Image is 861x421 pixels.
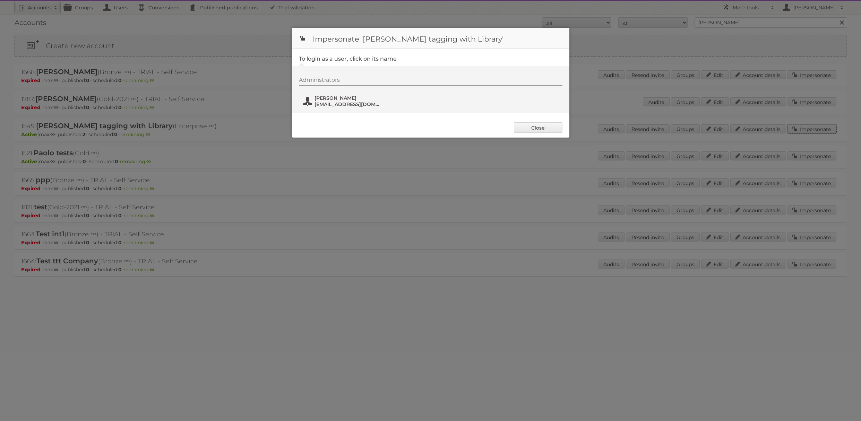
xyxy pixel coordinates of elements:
h1: Impersonate '[PERSON_NAME] tagging with Library' [292,28,569,49]
a: Close [514,122,562,133]
span: [EMAIL_ADDRESS][DOMAIN_NAME] [315,101,382,107]
div: Administrators [299,77,562,86]
span: [PERSON_NAME] [315,95,382,101]
legend: To login as a user, click on its name [299,55,397,62]
button: [PERSON_NAME] [EMAIL_ADDRESS][DOMAIN_NAME] [302,94,384,108]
